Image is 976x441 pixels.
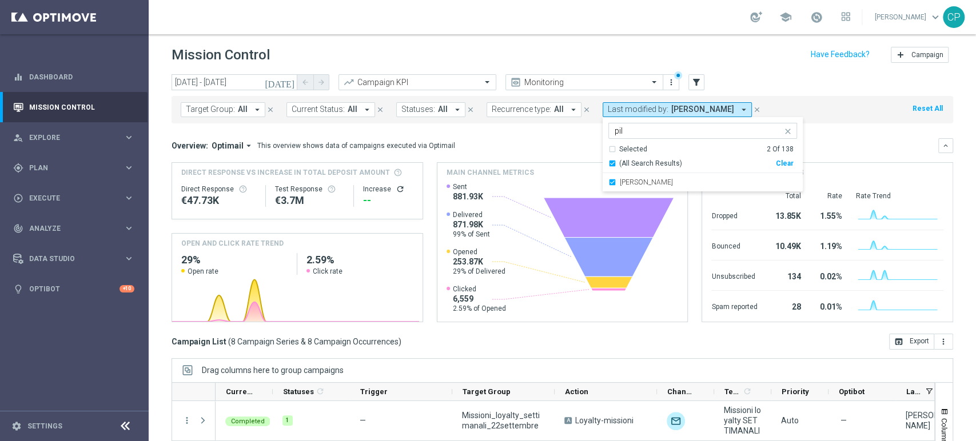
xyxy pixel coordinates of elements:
span: Open rate [188,267,218,276]
span: Direct Response VS Increase In Total Deposit Amount [181,167,390,178]
div: +10 [119,285,134,292]
button: play_circle_outline Execute keyboard_arrow_right [13,194,135,203]
span: Current Status: [292,105,345,114]
div: CP [943,6,965,28]
span: 253.87K [453,256,505,267]
button: Data Studio keyboard_arrow_right [13,254,135,263]
button: Target Group: All arrow_drop_down [181,102,265,117]
div: Bounced [711,236,757,254]
span: Analyze [29,225,124,232]
i: trending_up [343,77,354,88]
button: close [265,103,276,116]
span: ) [399,336,401,347]
button: Last modified by: [PERSON_NAME] arrow_drop_down [603,102,752,117]
i: preview [510,77,521,88]
button: refresh [396,185,405,194]
i: arrow_forward [317,78,325,86]
i: refresh [743,387,752,396]
button: close [465,103,476,116]
multiple-options-button: Export to CSV [889,336,953,346]
button: more_vert [934,334,953,350]
span: Loyalty-missioni [575,415,634,426]
button: open_in_browser Export [889,334,934,350]
i: open_in_browser [894,337,903,346]
ng-dropdown-panel: Options list [603,145,803,192]
div: Total [771,191,800,201]
button: arrow_forward [313,74,329,90]
button: arrow_back [297,74,313,90]
div: €47,734 [181,194,256,207]
i: close [583,106,591,114]
div: 1.55% [814,206,842,224]
a: Settings [27,423,62,430]
i: close [266,106,274,114]
span: school [779,11,792,23]
div: Unsubscribed [711,266,757,284]
button: Statuses: All arrow_drop_down [396,102,465,117]
button: Recurrence type: All arrow_drop_down [487,102,581,117]
i: close [467,106,475,114]
button: Reset All [911,102,944,115]
div: 2 Of 138 [767,145,794,154]
span: 6,559 [453,294,506,304]
div: 13.85K [771,206,800,224]
div: Plan [13,163,124,173]
span: Missioni_loyalty_settimanali_22settembre [462,410,545,431]
span: keyboard_arrow_down [929,11,942,23]
i: gps_fixed [13,163,23,173]
button: [DATE] [263,74,297,91]
div: Direct Response [181,185,256,194]
span: Delivered [453,210,490,219]
div: Selected [619,145,647,154]
div: Mission Control [13,103,135,112]
button: add Campaign [891,47,949,63]
span: All [554,105,564,114]
ng-select: Chiara Pigato, Valentina Pilato [603,123,803,192]
i: close [783,127,792,136]
span: Templates [724,387,741,396]
button: Current Status: All arrow_drop_down [286,102,375,117]
span: Calculate column [314,385,325,398]
div: Increase [363,185,413,194]
div: 28 [771,296,800,315]
h3: Overview: [172,141,208,151]
div: Data Studio [13,254,124,264]
i: more_vert [939,337,948,346]
h4: OPEN AND CLICK RATE TREND [181,238,284,248]
i: close [376,106,384,114]
div: There are unsaved changes [674,71,682,79]
div: gps_fixed Plan keyboard_arrow_right [13,163,135,173]
span: A [564,417,572,424]
input: Have Feedback? [811,50,870,58]
i: keyboard_arrow_right [124,223,134,234]
i: arrow_drop_down [252,105,262,115]
button: close [581,103,592,116]
span: All [238,105,248,114]
span: 2.59% of Opened [453,304,506,313]
div: This overview shows data of campaigns executed via Optimail [257,141,455,151]
span: All [348,105,357,114]
button: track_changes Analyze keyboard_arrow_right [13,224,135,233]
img: Optimail [667,412,685,430]
button: person_search Explore keyboard_arrow_right [13,133,135,142]
i: settings [11,421,22,431]
div: Chiara Pigato [906,410,943,431]
button: keyboard_arrow_down [938,138,953,153]
span: Action [565,387,588,396]
i: keyboard_arrow_right [124,253,134,264]
span: Trigger [360,387,388,396]
div: 1 [282,415,293,426]
i: filter_alt [691,77,702,87]
div: Row Groups [202,366,344,375]
i: more_vert [182,415,192,426]
h2: 2.59% [306,253,413,267]
span: [PERSON_NAME] [671,105,734,114]
i: track_changes [13,223,23,234]
div: Rate Trend [855,191,943,201]
span: Opened [453,247,505,256]
i: keyboard_arrow_right [124,193,134,203]
i: keyboard_arrow_right [124,132,134,143]
div: 134 [771,266,800,284]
